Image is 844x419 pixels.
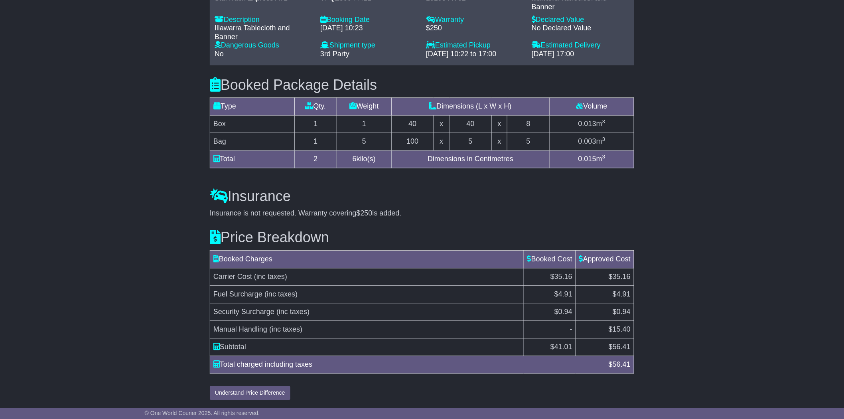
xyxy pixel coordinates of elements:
[602,119,605,125] sup: 3
[524,251,576,268] td: Booked Cost
[613,308,631,316] span: $0.94
[294,115,337,133] td: 1
[426,24,524,33] div: $250
[210,98,295,115] td: Type
[337,133,391,150] td: 5
[554,290,572,298] span: $4.91
[507,115,550,133] td: 8
[426,16,524,24] div: Warranty
[450,115,492,133] td: 40
[145,410,260,416] span: © One World Courier 2025. All rights reserved.
[491,133,507,150] td: x
[215,24,312,41] div: Illawarra Tablecloth and Banner
[391,115,434,133] td: 40
[491,115,507,133] td: x
[210,229,634,245] h3: Price Breakdown
[578,120,596,128] span: 0.013
[215,16,312,24] div: Description
[276,308,310,316] span: (inc taxes)
[210,338,524,356] td: Subtotal
[524,338,576,356] td: $
[213,325,267,333] span: Manual Handling
[450,133,492,150] td: 5
[550,115,634,133] td: m
[294,98,337,115] td: Qty.
[213,308,274,316] span: Security Surcharge
[613,290,631,298] span: $4.91
[550,150,634,168] td: m
[605,359,635,370] div: $
[294,133,337,150] td: 1
[210,251,524,268] td: Booked Charges
[613,360,631,368] span: 56.41
[391,98,549,115] td: Dimensions (L x W x H)
[426,41,524,50] div: Estimated Pickup
[210,77,634,93] h3: Booked Package Details
[434,133,449,150] td: x
[320,50,349,58] span: 3rd Party
[254,273,287,281] span: (inc taxes)
[210,150,295,168] td: Total
[209,359,605,370] div: Total charged including taxes
[609,325,631,333] span: $15.40
[434,115,449,133] td: x
[391,150,549,168] td: Dimensions in Centimetres
[215,41,312,50] div: Dangerous Goods
[613,343,631,351] span: 56.41
[215,50,224,58] span: No
[320,16,418,24] div: Booking Date
[353,155,357,163] span: 6
[602,154,605,160] sup: 3
[264,290,298,298] span: (inc taxes)
[550,273,572,281] span: $35.16
[210,133,295,150] td: Bag
[570,325,572,333] span: -
[337,150,391,168] td: kilo(s)
[576,251,634,268] td: Approved Cost
[578,137,596,145] span: 0.003
[320,41,418,50] div: Shipment type
[576,338,634,356] td: $
[294,150,337,168] td: 2
[337,98,391,115] td: Weight
[578,155,596,163] span: 0.015
[609,273,631,281] span: $35.16
[554,308,572,316] span: $0.94
[554,343,572,351] span: 41.01
[320,24,418,33] div: [DATE] 10:23
[210,209,634,218] div: Insurance is not requested. Warranty covering is added.
[337,115,391,133] td: 1
[550,98,634,115] td: Volume
[213,290,262,298] span: Fuel Surcharge
[532,41,629,50] div: Estimated Delivery
[532,50,629,59] div: [DATE] 17:00
[391,133,434,150] td: 100
[550,133,634,150] td: m
[507,133,550,150] td: 5
[210,386,290,400] button: Understand Price Difference
[210,115,295,133] td: Box
[357,209,373,217] span: $250
[602,136,605,142] sup: 3
[210,188,634,204] h3: Insurance
[213,273,252,281] span: Carrier Cost
[426,50,524,59] div: [DATE] 10:22 to 17:00
[532,16,629,24] div: Declared Value
[532,24,629,33] div: No Declared Value
[269,325,302,333] span: (inc taxes)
